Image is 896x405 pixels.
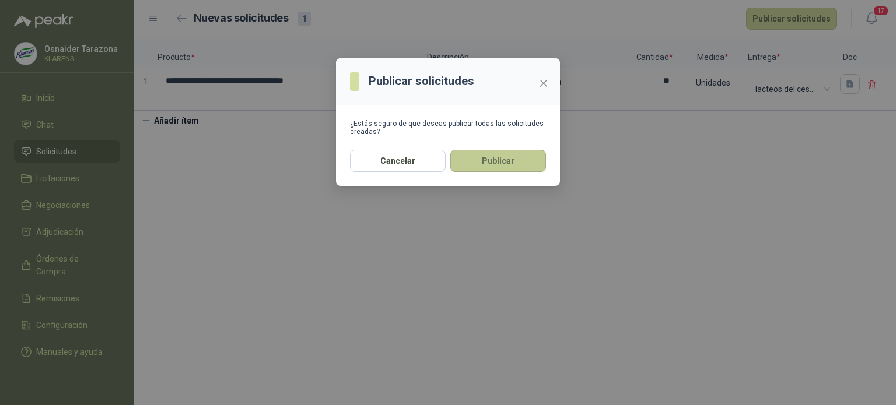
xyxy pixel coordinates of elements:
[369,72,474,90] h3: Publicar solicitudes
[539,79,548,88] span: close
[350,150,446,172] button: Cancelar
[534,74,553,93] button: Close
[350,119,546,136] div: ¿Estás seguro de que deseas publicar todas las solicitudes creadas?
[450,150,546,172] button: Publicar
